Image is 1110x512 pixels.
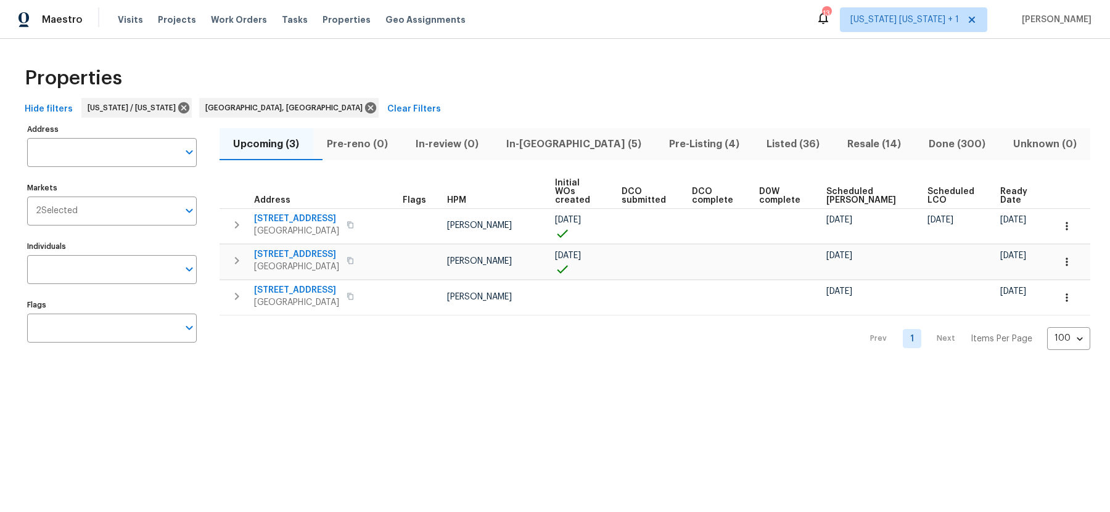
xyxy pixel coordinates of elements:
[387,102,441,117] span: Clear Filters
[20,98,78,121] button: Hide filters
[759,187,805,205] span: D0W complete
[555,251,581,260] span: [DATE]
[1000,287,1026,296] span: [DATE]
[922,136,992,153] span: Done (300)
[321,136,395,153] span: Pre-reno (0)
[622,187,671,205] span: DCO submitted
[88,102,181,114] span: [US_STATE] / [US_STATE]
[447,196,466,205] span: HPM
[760,136,826,153] span: Listed (36)
[826,287,852,296] span: [DATE]
[903,329,921,348] a: Goto page 1
[927,187,979,205] span: Scheduled LCO
[254,225,339,237] span: [GEOGRAPHIC_DATA]
[447,257,512,266] span: [PERSON_NAME]
[826,187,906,205] span: Scheduled [PERSON_NAME]
[205,102,368,114] span: [GEOGRAPHIC_DATA], [GEOGRAPHIC_DATA]
[27,301,197,309] label: Flags
[447,221,512,230] span: [PERSON_NAME]
[555,216,581,224] span: [DATE]
[1000,251,1026,260] span: [DATE]
[181,319,198,336] button: Open
[409,136,485,153] span: In-review (0)
[822,7,831,20] div: 13
[25,102,73,117] span: Hide filters
[1047,322,1090,354] div: 100
[826,216,852,224] span: [DATE]
[118,14,143,26] span: Visits
[27,243,197,250] label: Individuals
[42,14,83,26] span: Maestro
[692,187,738,205] span: DCO complete
[447,293,512,301] span: [PERSON_NAME]
[1017,14,1091,26] span: [PERSON_NAME]
[181,261,198,278] button: Open
[1000,216,1026,224] span: [DATE]
[254,296,339,309] span: [GEOGRAPHIC_DATA]
[254,284,339,296] span: [STREET_ADDRESS]
[382,98,446,121] button: Clear Filters
[254,248,339,261] span: [STREET_ADDRESS]
[841,136,908,153] span: Resale (14)
[555,179,601,205] span: Initial WOs created
[158,14,196,26] span: Projects
[227,136,306,153] span: Upcoming (3)
[25,72,122,84] span: Properties
[826,251,852,260] span: [DATE]
[323,14,371,26] span: Properties
[850,14,959,26] span: [US_STATE] [US_STATE] + 1
[403,196,426,205] span: Flags
[282,15,308,24] span: Tasks
[1006,136,1083,153] span: Unknown (0)
[1000,187,1032,205] span: Ready Date
[181,202,198,219] button: Open
[211,14,267,26] span: Work Orders
[927,216,953,224] span: [DATE]
[662,136,746,153] span: Pre-Listing (4)
[36,206,78,216] span: 2 Selected
[27,184,197,192] label: Markets
[254,261,339,273] span: [GEOGRAPHIC_DATA]
[81,98,192,118] div: [US_STATE] / [US_STATE]
[858,323,1090,355] nav: Pagination Navigation
[254,213,339,225] span: [STREET_ADDRESS]
[181,144,198,161] button: Open
[385,14,466,26] span: Geo Assignments
[254,196,290,205] span: Address
[27,126,197,133] label: Address
[499,136,647,153] span: In-[GEOGRAPHIC_DATA] (5)
[971,333,1032,345] p: Items Per Page
[199,98,379,118] div: [GEOGRAPHIC_DATA], [GEOGRAPHIC_DATA]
